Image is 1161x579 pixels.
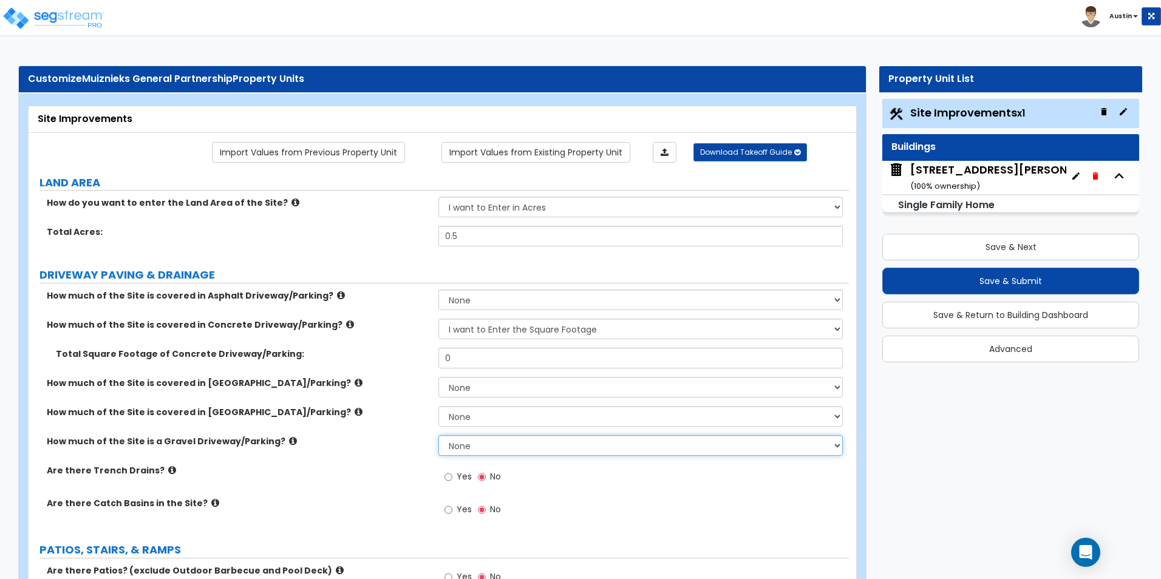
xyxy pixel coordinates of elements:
[38,112,847,126] div: Site Improvements
[355,378,363,387] i: click for more info!
[693,143,807,161] button: Download Takeoff Guide
[1071,538,1100,567] div: Open Intercom Messenger
[888,162,904,178] img: building.svg
[39,267,849,283] label: DRIVEWAY PAVING & DRAINAGE
[211,498,219,507] i: click for more info!
[441,142,630,163] a: Import the dynamic attribute values from existing properties.
[47,377,429,389] label: How much of the Site is covered in [GEOGRAPHIC_DATA]/Parking?
[47,435,429,447] label: How much of the Site is a Gravel Driveway/Parking?
[28,72,857,86] div: Customize Property Units
[910,180,980,192] small: ( 100 % ownership)
[882,336,1139,362] button: Advanced
[346,320,354,329] i: click for more info!
[478,503,486,516] input: No
[888,106,904,122] img: Construction.png
[47,226,429,238] label: Total Acres:
[457,470,472,482] span: Yes
[212,142,405,163] a: Import the dynamic attribute values from previous properties.
[47,564,429,577] label: Are there Patios? (exclude Outdoor Barbecue and Pool Deck)
[82,72,233,86] span: Muiznieks General Partnership
[490,503,501,515] span: No
[1109,12,1132,21] b: Austin
[47,406,429,418] label: How much of the Site is covered in [GEOGRAPHIC_DATA]/Parking?
[910,105,1025,120] span: Site Improvements
[490,470,501,482] span: No
[2,6,105,30] img: logo_pro_r.png
[291,198,299,207] i: click for more info!
[898,198,995,212] small: Single Family Home
[336,566,344,575] i: click for more info!
[56,348,429,360] label: Total Square Footage of Concrete Driveway/Parking:
[47,197,429,209] label: How do you want to enter the Land Area of the Site?
[47,464,429,476] label: Are there Trench Drains?
[457,503,472,515] span: Yes
[444,470,452,484] input: Yes
[891,140,1130,154] div: Buildings
[47,319,429,331] label: How much of the Site is covered in Concrete Driveway/Parking?
[653,142,676,163] a: Import the dynamic attributes value through Excel sheet
[168,466,176,475] i: click for more info!
[910,162,1114,193] div: [STREET_ADDRESS][PERSON_NAME]
[47,497,429,509] label: Are there Catch Basins in the Site?
[700,147,792,157] span: Download Takeoff Guide
[444,503,452,516] input: Yes
[39,542,849,558] label: PATIOS, STAIRS, & RAMPS
[882,302,1139,328] button: Save & Return to Building Dashboard
[47,289,429,302] label: How much of the Site is covered in Asphalt Driveway/Parking?
[882,268,1139,294] button: Save & Submit
[888,72,1133,86] div: Property Unit List
[888,162,1066,193] span: 728 North Woodson Road
[39,175,849,191] label: LAND AREA
[882,234,1139,260] button: Save & Next
[1080,6,1101,27] img: avatar.png
[337,291,345,300] i: click for more info!
[1017,107,1025,120] small: x1
[355,407,363,416] i: click for more info!
[478,470,486,484] input: No
[289,436,297,445] i: click for more info!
